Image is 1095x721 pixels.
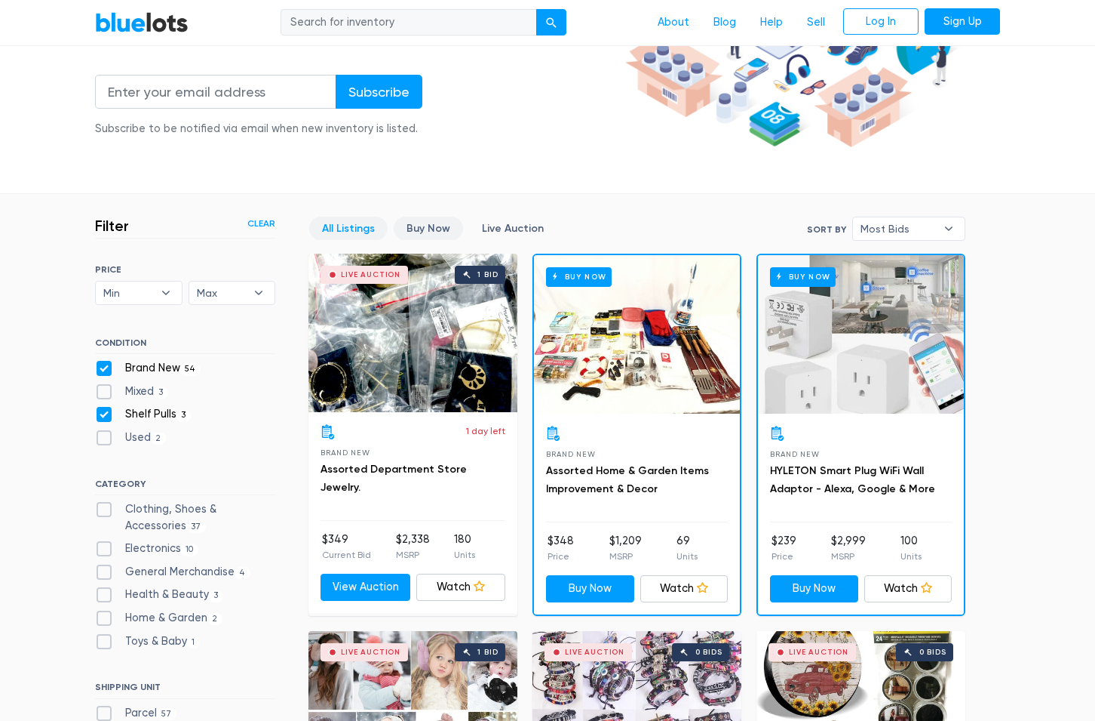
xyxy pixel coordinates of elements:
p: MSRP [831,550,866,563]
a: Sign Up [925,8,1000,35]
a: Live Auction 1 bid [308,254,517,412]
li: 69 [676,533,698,563]
div: Subscribe to be notified via email when new inventory is listed. [95,121,422,137]
label: Used [95,430,166,446]
a: Buy Now [394,217,463,240]
a: Live Auction [469,217,557,240]
p: MSRP [609,550,642,563]
input: Subscribe [336,75,422,109]
li: 100 [900,533,922,563]
li: $349 [322,532,371,562]
h6: CATEGORY [95,479,275,495]
li: $2,338 [396,532,430,562]
label: Shelf Pulls [95,406,191,423]
h6: SHIPPING UNIT [95,682,275,698]
label: Health & Beauty [95,587,223,603]
span: 37 [186,521,206,533]
p: MSRP [396,548,430,562]
a: Help [748,8,795,37]
h6: PRICE [95,264,275,275]
h6: CONDITION [95,337,275,354]
b: ▾ [150,282,182,304]
h6: Buy Now [770,267,836,286]
span: Most Bids [860,217,936,240]
div: 1 bid [477,649,498,656]
label: Toys & Baby [95,633,200,650]
a: Watch [416,574,506,601]
span: Max [197,282,247,304]
a: Watch [864,575,952,602]
span: 2 [207,613,222,625]
a: All Listings [309,217,388,240]
li: $1,209 [609,533,642,563]
h3: Filter [95,217,129,235]
div: Live Auction [341,271,400,279]
div: Live Auction [789,649,848,656]
p: Units [454,548,475,562]
a: About [646,8,701,37]
a: Watch [640,575,728,602]
li: 180 [454,532,475,562]
a: BlueLots [95,11,189,33]
li: $348 [547,533,574,563]
a: HYLETON Smart Plug WiFi Wall Adaptor - Alexa, Google & More [770,464,935,495]
label: General Merchandise [95,564,250,581]
p: Price [771,550,796,563]
li: $2,999 [831,533,866,563]
span: Brand New [546,450,595,458]
span: 3 [176,410,191,422]
a: Clear [247,217,275,230]
p: Units [900,550,922,563]
a: Buy Now [758,255,964,414]
a: Assorted Department Store Jewelry. [321,463,467,494]
a: Sell [795,8,837,37]
div: 1 bid [477,271,498,279]
label: Sort By [807,223,846,236]
input: Search for inventory [281,9,537,36]
span: 10 [181,544,198,556]
input: Enter your email address [95,75,336,109]
label: Mixed [95,384,168,400]
div: Live Auction [565,649,624,656]
p: Price [547,550,574,563]
a: Blog [701,8,748,37]
label: Clothing, Shoes & Accessories [95,501,275,534]
span: 1 [187,636,200,649]
a: Assorted Home & Garden Items Improvement & Decor [546,464,709,495]
h6: Buy Now [546,267,612,286]
label: Home & Garden [95,610,222,627]
span: 3 [209,590,223,602]
span: Brand New [321,448,370,457]
span: 3 [154,387,168,399]
span: 57 [157,708,176,720]
div: 0 bids [695,649,722,656]
span: 2 [151,433,166,445]
p: Units [676,550,698,563]
a: Buy Now [770,575,858,602]
a: Buy Now [534,255,740,414]
li: $239 [771,533,796,563]
label: Electronics [95,541,198,557]
p: 1 day left [466,424,505,438]
p: Current Bid [322,548,371,562]
span: 54 [180,363,201,375]
span: Brand New [770,450,819,458]
div: Live Auction [341,649,400,656]
b: ▾ [933,217,965,240]
span: 4 [235,567,250,579]
a: Buy Now [546,575,634,602]
a: Log In [843,8,919,35]
b: ▾ [243,282,275,304]
div: 0 bids [919,649,946,656]
a: View Auction [321,574,410,601]
span: Min [103,282,153,304]
label: Brand New [95,360,201,377]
